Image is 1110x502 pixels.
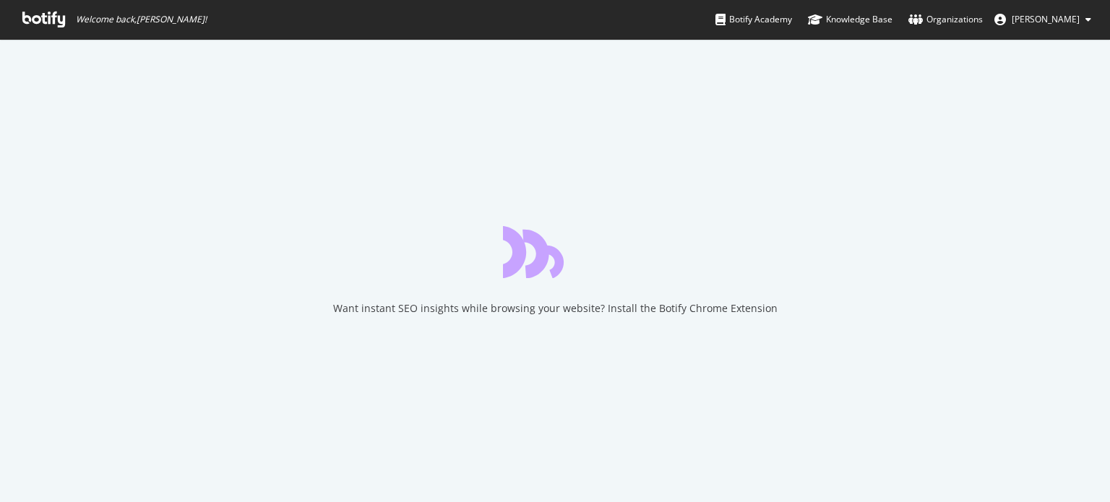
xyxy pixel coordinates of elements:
[908,12,983,27] div: Organizations
[1012,13,1080,25] span: Olivier Job
[76,14,207,25] span: Welcome back, [PERSON_NAME] !
[983,8,1103,31] button: [PERSON_NAME]
[715,12,792,27] div: Botify Academy
[808,12,892,27] div: Knowledge Base
[333,301,778,316] div: Want instant SEO insights while browsing your website? Install the Botify Chrome Extension
[503,226,607,278] div: animation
